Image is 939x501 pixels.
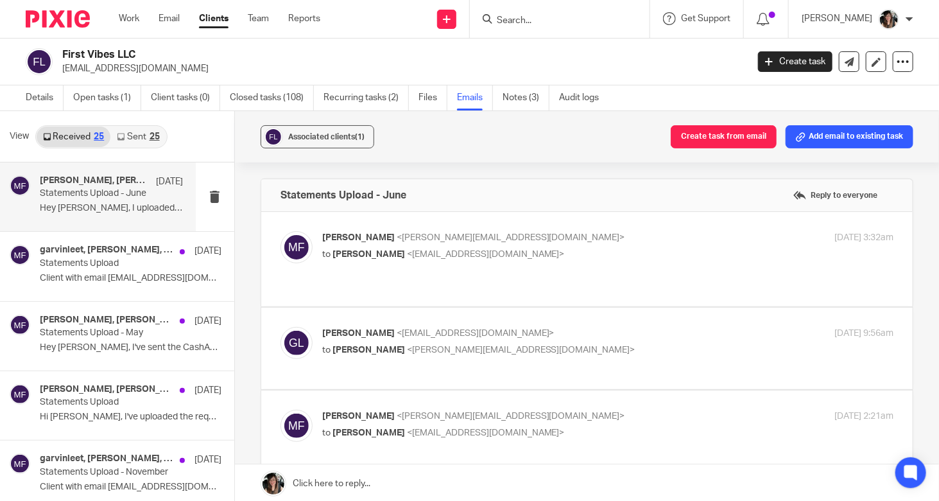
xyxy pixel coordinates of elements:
span: [PERSON_NAME] [332,250,405,259]
div: 25 [94,132,104,141]
div: 25 [150,132,160,141]
p: Hey [PERSON_NAME], I uploaded the CashApp export,... [40,203,183,214]
p: [DATE] [194,453,221,466]
a: Clients [199,12,228,25]
button: Create task from email [671,125,777,148]
img: svg%3E [280,410,313,442]
button: Add email to existing task [786,125,913,148]
img: svg%3E [264,127,283,146]
p: [DATE] [194,384,221,397]
img: Pixie [26,10,90,28]
img: svg%3E [26,48,53,75]
span: Get Support [681,14,730,23]
h4: garvinleet, [PERSON_NAME], [PERSON_NAME] [40,245,173,256]
span: [PERSON_NAME] [322,329,395,338]
p: [EMAIL_ADDRESS][DOMAIN_NAME] [62,62,739,75]
p: [DATE] 3:32am [834,231,893,245]
a: Emails [457,85,493,110]
span: <[PERSON_NAME][EMAIL_ADDRESS][DOMAIN_NAME]> [407,346,635,355]
img: IMG_2906.JPEG [879,9,899,30]
h4: garvinleet, [PERSON_NAME], [PERSON_NAME] [40,453,173,464]
span: Associated clients [288,133,365,141]
a: Work [119,12,139,25]
a: Reports [288,12,320,25]
span: <[PERSON_NAME][EMAIL_ADDRESS][DOMAIN_NAME]> [397,412,625,421]
p: Hey [PERSON_NAME], I've sent the CashApp export,... [40,342,221,353]
img: svg%3E [10,453,30,474]
span: to [322,428,331,437]
p: [DATE] [194,245,221,258]
p: [DATE] [194,315,221,328]
img: svg%3E [280,231,313,263]
p: Hi [PERSON_NAME], I've uploaded the requested March... [40,412,221,423]
p: [DATE] 2:21am [834,410,893,423]
label: Reply to everyone [790,186,881,205]
span: [PERSON_NAME] [332,346,405,355]
span: <[EMAIL_ADDRESS][DOMAIN_NAME]> [407,428,565,437]
img: svg%3E [10,384,30,405]
a: Files [418,85,447,110]
img: svg%3E [10,315,30,335]
span: [PERSON_NAME] [332,428,405,437]
h4: [PERSON_NAME], [PERSON_NAME] [40,315,173,326]
span: <[PERSON_NAME][EMAIL_ADDRESS][DOMAIN_NAME]> [397,233,625,242]
a: Team [248,12,269,25]
p: Client with email [EMAIL_ADDRESS][DOMAIN_NAME] uploaded... [40,482,221,493]
a: Sent25 [110,127,166,147]
h4: [PERSON_NAME], [PERSON_NAME] [40,175,150,186]
a: Details [26,85,64,110]
img: svg%3E [280,327,313,359]
a: Recurring tasks (2) [323,85,409,110]
span: View [10,130,29,143]
span: (1) [355,133,365,141]
h4: Statements Upload - June [280,189,406,202]
span: [PERSON_NAME] [322,233,395,242]
span: to [322,250,331,259]
a: Closed tasks (108) [230,85,314,110]
p: [DATE] 9:56am [834,327,893,340]
p: Statements Upload - November [40,467,185,478]
a: Received25 [37,127,110,147]
p: [DATE] [156,175,183,188]
p: Client with email [EMAIL_ADDRESS][DOMAIN_NAME] uploaded... [40,273,221,284]
p: Statements Upload [40,258,185,269]
button: Associated clients(1) [261,125,374,148]
p: Statements Upload - May [40,328,185,338]
a: Open tasks (1) [73,85,141,110]
p: [PERSON_NAME] [802,12,872,25]
p: Statements Upload - June [40,188,154,199]
img: svg%3E [10,175,30,196]
a: Audit logs [559,85,608,110]
span: to [322,346,331,355]
h4: [PERSON_NAME], [PERSON_NAME] [40,384,173,395]
input: Search [495,15,611,27]
a: Email [159,12,180,25]
a: Notes (3) [503,85,549,110]
span: <[EMAIL_ADDRESS][DOMAIN_NAME]> [397,329,555,338]
img: svg%3E [10,245,30,265]
h2: First Vibes LLC [62,48,603,62]
a: Client tasks (0) [151,85,220,110]
p: Statements Upload [40,397,185,408]
a: Create task [758,51,832,72]
span: <[EMAIL_ADDRESS][DOMAIN_NAME]> [407,250,565,259]
span: [PERSON_NAME] [322,412,395,421]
